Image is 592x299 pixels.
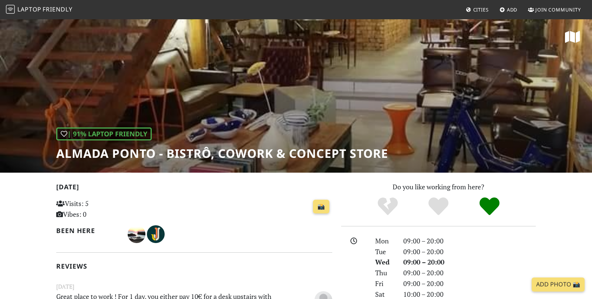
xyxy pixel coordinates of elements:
[56,146,388,160] h1: Almada Ponto - Bistrô, Cowork & Concept Store
[497,3,521,16] a: Add
[362,196,413,217] div: No
[399,246,540,257] div: 09:00 – 20:00
[17,5,41,13] span: Laptop
[56,227,119,235] h2: Been here
[535,6,581,13] span: Join Community
[56,127,152,140] div: In general, do you like working from here?
[56,183,332,194] h2: [DATE]
[56,198,142,220] p: Visits: 5 Vibes: 0
[52,282,337,291] small: [DATE]
[532,278,585,292] a: Add Photo 📸
[128,225,145,243] img: 3143-nuno.jpg
[371,246,399,257] div: Tue
[399,257,540,268] div: 09:00 – 20:00
[371,278,399,289] div: Fri
[507,6,518,13] span: Add
[464,196,515,217] div: Definitely!
[147,229,165,238] span: Jennifer Ho
[147,225,165,243] img: 3159-jennifer.jpg
[399,268,540,278] div: 09:00 – 20:00
[525,3,584,16] a: Join Community
[43,5,72,13] span: Friendly
[313,200,329,214] a: 📸
[473,6,489,13] span: Cities
[6,3,73,16] a: LaptopFriendly LaptopFriendly
[128,229,147,238] span: Nuno
[399,236,540,246] div: 09:00 – 20:00
[6,5,15,14] img: LaptopFriendly
[371,257,399,268] div: Wed
[399,278,540,289] div: 09:00 – 20:00
[341,182,536,192] p: Do you like working from here?
[371,236,399,246] div: Mon
[413,196,464,217] div: Yes
[56,262,332,270] h2: Reviews
[463,3,492,16] a: Cities
[371,268,399,278] div: Thu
